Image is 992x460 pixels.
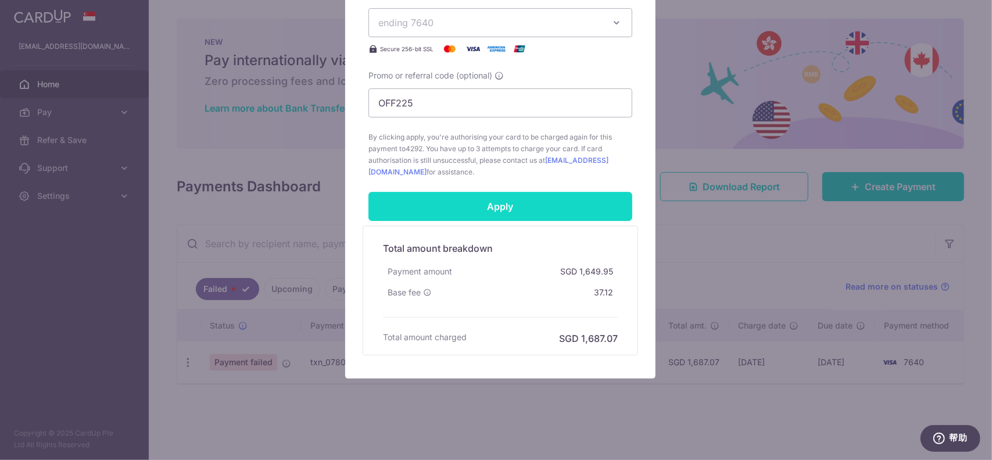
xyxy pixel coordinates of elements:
iframe: 打开一个小组件，您可以在其中找到更多信息 [920,425,980,454]
div: Payment amount [383,261,457,282]
input: Apply [368,192,632,221]
h5: Total amount breakdown [383,241,618,255]
div: SGD 1,649.95 [556,261,618,282]
span: By clicking apply, you're authorising your card to be charged again for this payment to . You hav... [368,131,632,178]
span: ending 7640 [378,17,434,28]
span: Promo or referral code (optional) [368,70,492,81]
h6: SGD 1,687.07 [559,331,618,345]
img: Visa [461,42,485,56]
img: American Express [485,42,508,56]
button: ending 7640 [368,8,632,37]
div: 37.12 [589,282,618,303]
h6: Total amount charged [383,331,467,343]
span: Secure 256-bit SSL [380,44,434,54]
img: UnionPay [508,42,531,56]
span: Base fee [388,287,421,298]
span: 4292 [406,144,422,153]
img: Mastercard [438,42,461,56]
